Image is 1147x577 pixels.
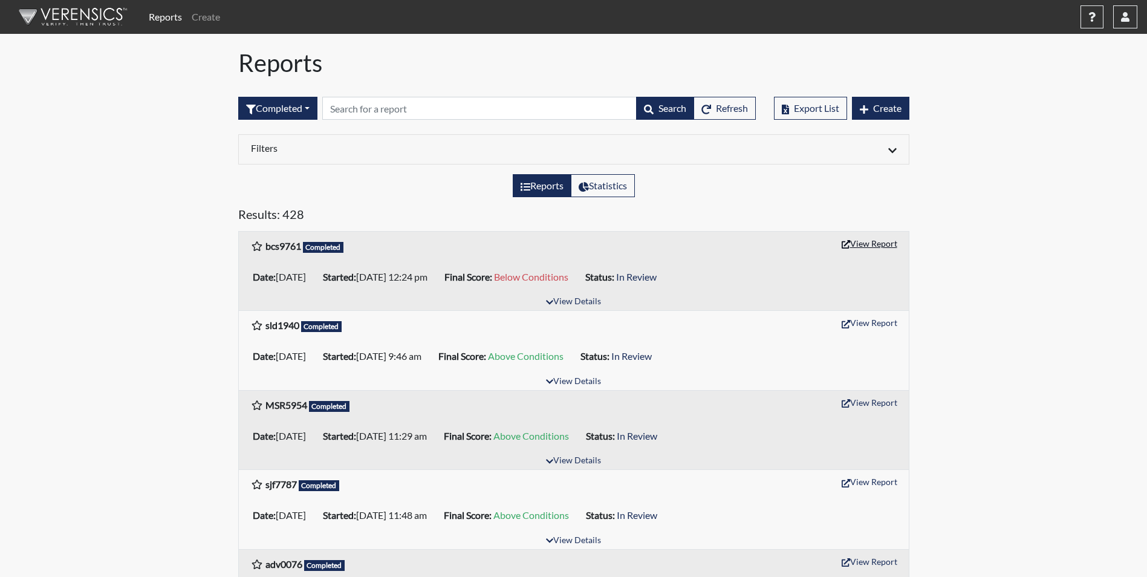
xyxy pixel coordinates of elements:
button: View Details [541,294,606,310]
label: View the list of reports [513,174,571,197]
b: Final Score: [444,271,492,282]
b: Date: [253,350,276,362]
b: adv0076 [265,558,302,570]
b: Final Score: [444,509,492,521]
span: Refresh [716,102,748,114]
li: [DATE] 9:46 am [318,347,434,366]
li: [DATE] [248,506,318,525]
span: Completed [299,480,340,491]
a: Create [187,5,225,29]
button: Create [852,97,909,120]
h1: Reports [238,48,909,77]
button: View Report [836,234,903,253]
b: Date: [253,271,276,282]
label: View statistics about completed interviews [571,174,635,197]
span: Completed [301,321,342,332]
b: Date: [253,430,276,442]
button: View Details [541,453,606,469]
b: Final Score: [444,430,492,442]
li: [DATE] [248,347,318,366]
b: Date: [253,509,276,521]
b: Started: [323,350,356,362]
b: MSR5954 [265,399,307,411]
h6: Filters [251,142,565,154]
li: [DATE] [248,426,318,446]
span: In Review [611,350,652,362]
b: Status: [586,430,615,442]
li: [DATE] 11:29 am [318,426,439,446]
b: Status: [585,271,614,282]
span: Create [873,102,902,114]
span: Above Conditions [488,350,564,362]
span: Search [658,102,686,114]
span: Export List [794,102,839,114]
button: View Report [836,313,903,332]
span: Above Conditions [493,509,569,521]
button: View Details [541,533,606,549]
button: View Report [836,552,903,571]
span: In Review [617,509,657,521]
button: Completed [238,97,317,120]
b: sld1940 [265,319,299,331]
button: View Report [836,393,903,412]
b: Started: [323,509,356,521]
span: In Review [616,271,657,282]
span: Completed [303,242,344,253]
span: Above Conditions [493,430,569,442]
li: [DATE] 12:24 pm [318,267,440,287]
b: sjf7787 [265,478,297,490]
b: Status: [586,509,615,521]
span: In Review [617,430,657,442]
b: Status: [580,350,609,362]
span: Below Conditions [494,271,568,282]
button: View Report [836,472,903,491]
span: Completed [309,401,350,412]
button: View Details [541,374,606,390]
a: Reports [144,5,187,29]
b: Started: [323,271,356,282]
button: Search [636,97,694,120]
span: Completed [304,560,345,571]
b: bcs9761 [265,240,301,252]
li: [DATE] 11:48 am [318,506,439,525]
button: Export List [774,97,847,120]
input: Search by Registration ID, Interview Number, or Investigation Name. [322,97,637,120]
li: [DATE] [248,267,318,287]
div: Filter by interview status [238,97,317,120]
b: Started: [323,430,356,442]
b: Final Score: [438,350,486,362]
h5: Results: 428 [238,207,909,226]
button: Refresh [694,97,756,120]
div: Click to expand/collapse filters [242,142,906,157]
